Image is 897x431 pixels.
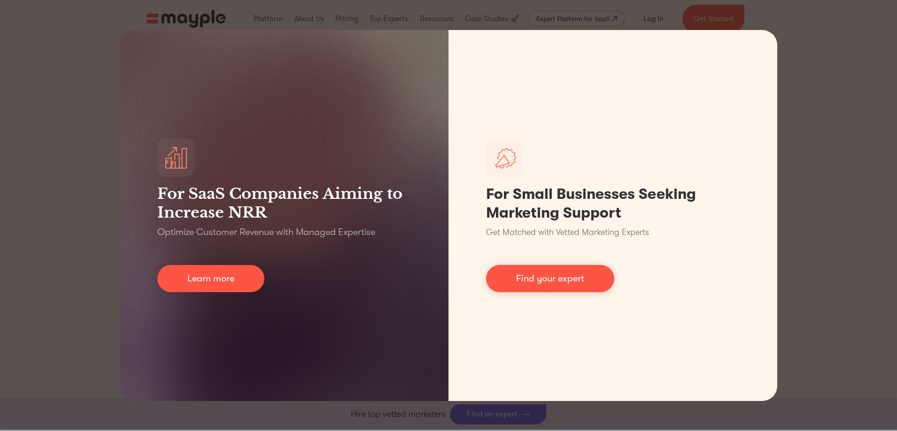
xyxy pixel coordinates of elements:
a: Learn more [157,265,264,292]
a: Find your expert [486,265,614,292]
h3: For SaaS Companies Aiming to Increase NRR [157,184,411,222]
p: Get Matched with Vetted Marketing Experts [486,226,649,239]
p: Optimize Customer Revenue with Managed Expertise [157,226,375,239]
h1: For Small Businesses Seeking Marketing Support [486,185,740,222]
